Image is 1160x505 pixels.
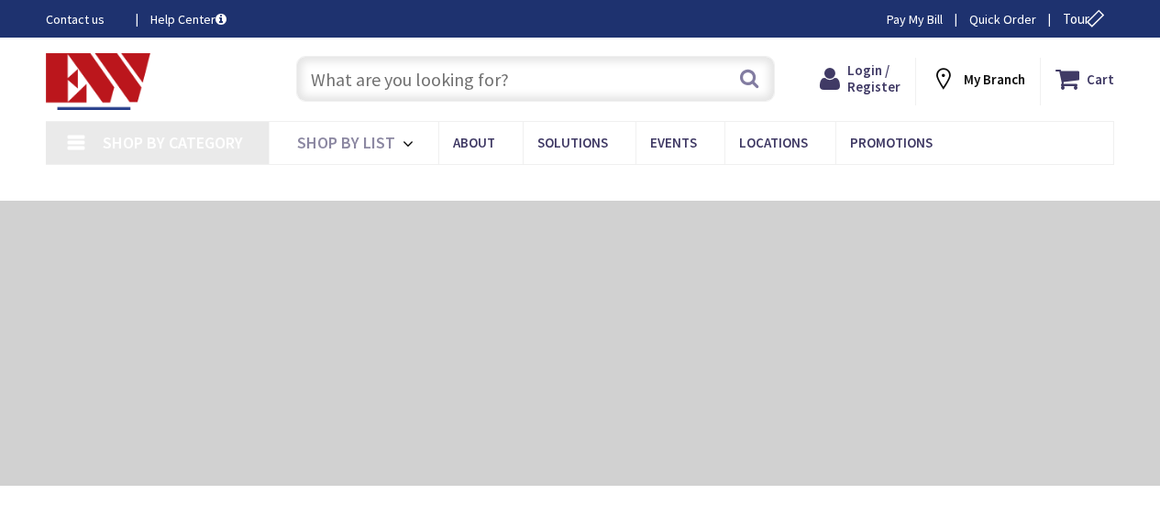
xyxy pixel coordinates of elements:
a: Login / Register [820,62,900,95]
span: Events [650,134,697,151]
div: My Branch [931,62,1025,95]
span: Shop By Category [103,132,243,153]
span: Locations [739,134,808,151]
span: About [453,134,495,151]
a: Pay My Bill [887,10,943,28]
span: Solutions [537,134,608,151]
span: Shop By List [297,132,395,153]
a: Quick Order [969,10,1036,28]
a: Cart [1055,62,1114,95]
strong: Cart [1087,62,1114,95]
input: What are you looking for? [296,56,775,102]
span: Promotions [850,134,933,151]
span: Tour [1063,10,1110,27]
img: Electrical Wholesalers, Inc. [46,53,150,110]
strong: My Branch [964,71,1025,88]
a: Help Center [150,10,226,28]
a: Contact us [46,10,121,28]
span: Login / Register [847,61,900,95]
